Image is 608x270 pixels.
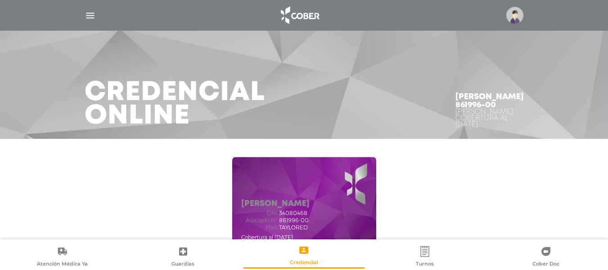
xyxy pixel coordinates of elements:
h5: [PERSON_NAME] [241,199,310,209]
h3: Credencial Online [85,81,265,128]
span: dni [241,210,277,216]
span: Guardias [171,261,194,269]
img: Cober_menu-lines-white.svg [85,10,96,21]
img: logo_cober_home-white.png [276,5,323,26]
span: Cober Doc [532,261,559,269]
span: Atención Médica Ya [37,261,88,269]
img: profile-placeholder.svg [506,7,523,24]
h4: [PERSON_NAME] 861996-00 [455,93,524,109]
span: Asociado N° [241,217,277,224]
span: 861996-00 [279,217,309,224]
a: Guardias [123,246,244,269]
span: Plan [241,224,277,231]
a: Atención Médica Ya [2,246,123,269]
a: Turnos [365,246,486,269]
a: Credencial [243,244,365,267]
span: TAYLORED [279,224,308,231]
span: Credencial [290,259,318,267]
span: Cobertura al [DATE] [241,234,293,241]
a: Cober Doc [485,246,606,269]
div: [PERSON_NAME] Cobertura al [DATE] [455,109,524,128]
span: Turnos [416,261,434,269]
span: 34080468 [279,210,307,216]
